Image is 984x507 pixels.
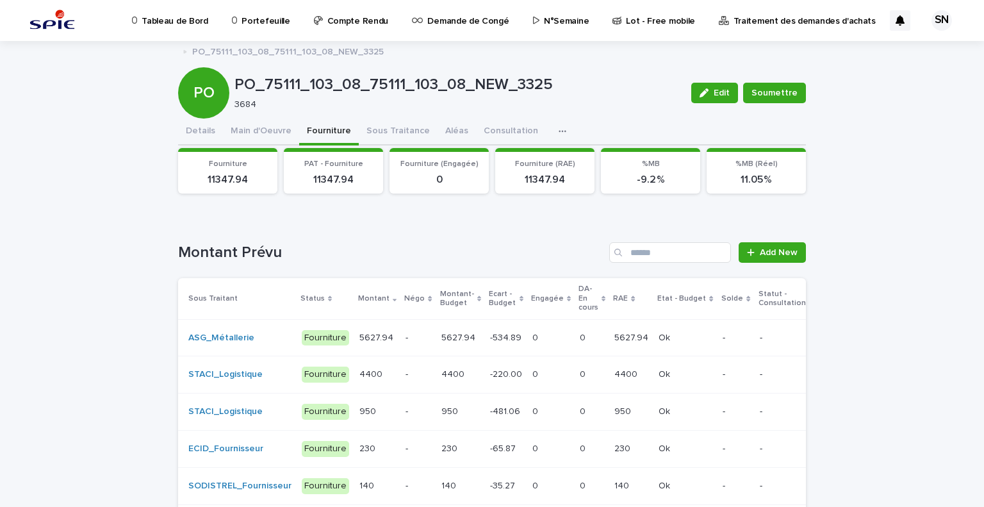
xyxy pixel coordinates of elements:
p: -65.87 [490,441,518,454]
p: - [760,333,805,344]
p: PO_75111_103_08_75111_103_08_NEW_3325 [234,76,681,94]
p: 950 [359,404,379,417]
p: 5627.94 [359,330,396,344]
tr: ECID_Fournisseur Fourniture230230 -230230 -65.87-65.87 00 00 230230 OkOk --NégoEditer [178,430,932,467]
div: Fourniture [302,478,349,494]
button: Consultation [476,119,546,145]
button: Soumettre [743,83,806,103]
span: Fourniture (RAE) [515,160,575,168]
p: 5627.94 [441,330,478,344]
span: %MB (Réel) [735,160,778,168]
p: RAE [613,292,628,306]
p: 230 [359,441,378,454]
p: Engagée [531,292,564,306]
p: 0 [580,330,588,344]
div: Fourniture [302,367,349,383]
a: SODISTREL_Fournisseur [188,481,291,492]
tr: STACI_Logistique Fourniture950950 -950950 -481.06-481.06 00 00 950950 OkOk --NégoEditer [178,394,932,431]
span: Edit [714,88,730,97]
tr: SODISTREL_Fournisseur Fourniture140140 -140140 -35.27-35.27 00 00 140140 OkOk --NégoEditer [178,467,932,504]
p: Négo [404,292,425,306]
p: 4400 [441,367,467,380]
p: DA-En cours [578,282,598,315]
p: 950 [441,404,461,417]
p: Ok [659,367,673,380]
p: Montant [358,292,389,306]
p: 0 [532,404,541,417]
span: Soumettre [751,87,798,99]
p: 230 [614,441,633,454]
p: -35.27 [490,478,518,492]
p: 140 [441,478,459,492]
p: - [723,444,749,454]
div: Fourniture [302,404,349,420]
div: Fourniture [302,330,349,346]
p: 3684 [234,99,676,110]
p: - [723,406,749,417]
p: Ok [659,330,673,344]
p: Etat - Budget [657,292,706,306]
p: 0 [532,330,541,344]
p: Statut - Consultation [758,287,806,311]
p: 140 [359,478,377,492]
p: -534.89 [490,330,524,344]
span: Fourniture [209,160,247,168]
p: -481.06 [490,404,523,417]
p: 0 [532,441,541,454]
span: Fourniture (Engagée) [400,160,479,168]
p: 140 [614,478,632,492]
button: Details [178,119,223,145]
div: Fourniture [302,441,349,457]
p: 0 [532,367,541,380]
p: 11347.94 [291,174,375,186]
a: ASG_Métallerie [188,333,254,344]
p: - [406,369,430,380]
p: Ok [659,478,673,492]
p: - [723,369,749,380]
p: 0 [580,478,588,492]
button: Fourniture [299,119,359,145]
p: 0 [580,367,588,380]
a: STACI_Logistique [188,406,263,417]
p: - [760,481,805,492]
span: PAT - Fourniture [304,160,363,168]
p: 4400 [359,367,385,380]
p: -9.2 % [609,174,693,186]
p: Status [300,292,325,306]
p: - [723,333,749,344]
tr: STACI_Logistique Fourniture44004400 -44004400 -220.00-220.00 00 00 44004400 OkOk --NégoEditer [178,356,932,394]
p: - [406,406,430,417]
p: -220.00 [490,367,525,380]
h1: Montant Prévu [178,244,604,262]
p: PO_75111_103_08_75111_103_08_NEW_3325 [192,44,384,58]
p: Ok [659,441,673,454]
p: - [723,481,749,492]
p: 4400 [614,367,640,380]
tr: ASG_Métallerie Fourniture5627.945627.94 -5627.945627.94 -534.89-534.89 00 00 5627.945627.94 OkOk ... [178,319,932,356]
p: 11347.94 [186,174,270,186]
input: Search [609,242,731,263]
a: Add New [739,242,806,263]
button: Sous Traitance [359,119,438,145]
a: ECID_Fournisseur [188,444,263,454]
p: Sous Traitant [188,292,238,306]
p: Ok [659,404,673,417]
p: 5627.94 [614,330,651,344]
a: STACI_Logistique [188,369,263,380]
p: 0 [580,441,588,454]
p: Montant-Budget [440,287,474,311]
p: Ecart - Budget [489,287,516,311]
div: PO [178,32,229,102]
span: Add New [760,248,798,257]
p: 11.05 % [714,174,798,186]
p: Solde [721,292,743,306]
button: Edit [691,83,738,103]
button: Aléas [438,119,476,145]
div: SN [931,10,952,31]
p: - [760,406,805,417]
p: 0 [397,174,481,186]
p: 0 [532,478,541,492]
img: svstPd6MQfCT1uX1QGkG [26,8,79,33]
p: - [760,369,805,380]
